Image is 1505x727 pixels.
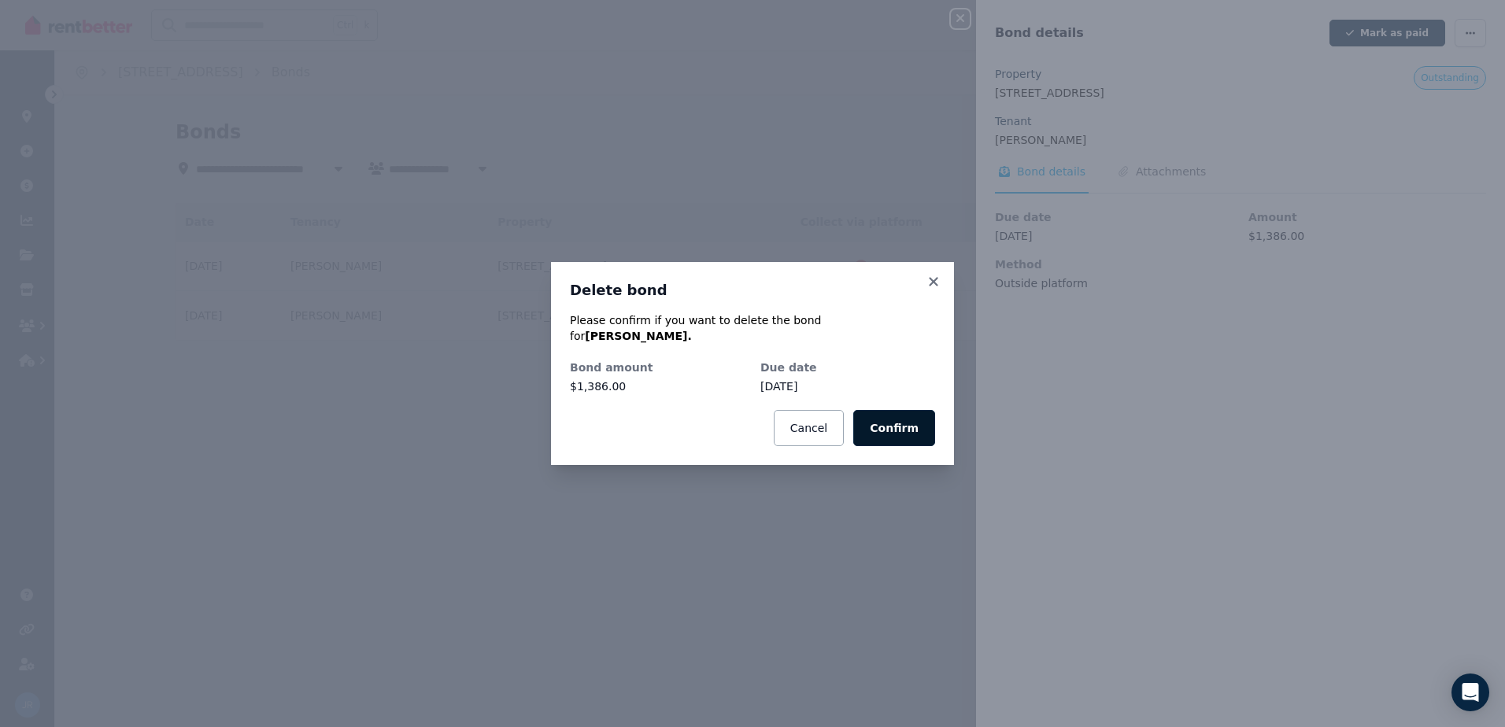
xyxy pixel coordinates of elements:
h3: Delete bond [570,281,935,300]
p: $1,386.00 [570,378,745,394]
button: Cancel [774,410,844,446]
p: Please confirm if you want to delete the bond for [570,312,935,344]
dt: Bond amount [570,360,745,375]
dd: [DATE] [760,378,935,394]
strong: [PERSON_NAME] . [585,330,691,342]
dt: Due date [760,360,935,375]
button: Confirm [853,410,935,446]
div: Open Intercom Messenger [1451,673,1489,711]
